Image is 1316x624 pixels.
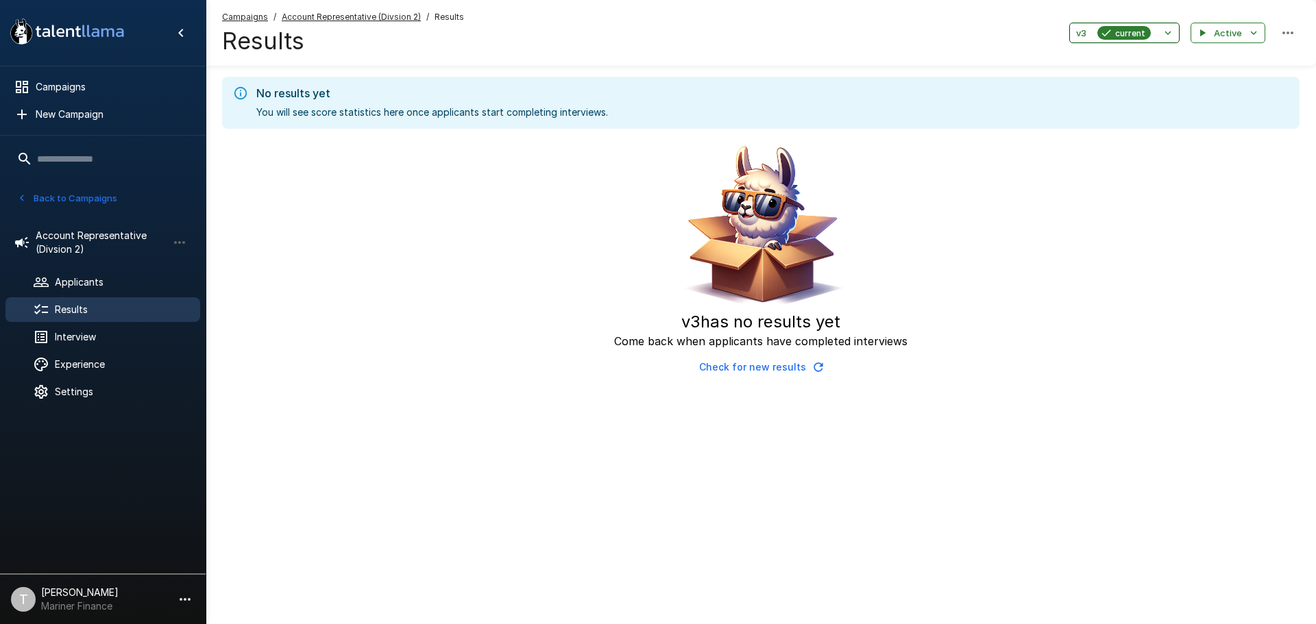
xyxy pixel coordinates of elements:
img: Animated document [675,140,846,311]
button: Check for new results [694,355,828,380]
span: current [1110,26,1151,40]
p: Come back when applicants have completed interviews [614,333,907,349]
span: Results [435,10,464,24]
u: Campaigns [222,12,268,22]
span: / [273,10,276,24]
div: No results yet [256,85,608,101]
h5: v3 has no results yet [681,311,840,333]
span: v3 [1076,25,1086,41]
button: v3current [1069,23,1180,44]
h4: Results [222,27,464,55]
u: Account Representative (Divsion 2) [282,12,421,22]
span: / [426,10,429,24]
button: Active [1191,23,1265,44]
div: You will see score statistics here once applicants start completing interviews. [256,81,608,125]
